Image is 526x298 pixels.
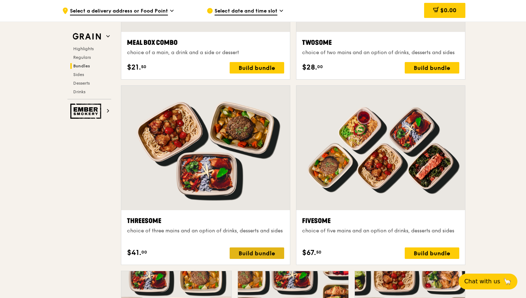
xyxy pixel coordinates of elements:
span: $21. [127,62,141,73]
div: Twosome [302,38,459,48]
div: Meal Box Combo [127,38,284,48]
span: 🦙 [503,277,512,286]
span: Select a delivery address or Food Point [70,8,168,15]
span: $41. [127,247,141,258]
button: Chat with us🦙 [459,274,517,289]
div: Build bundle [405,247,459,259]
div: Build bundle [230,62,284,74]
span: Bundles [73,63,90,68]
img: Grain web logo [70,30,103,43]
span: Regulars [73,55,91,60]
div: choice of a main, a drink and a side or dessert [127,49,284,56]
div: choice of three mains and an option of drinks, desserts and sides [127,227,284,235]
span: 50 [316,249,321,255]
div: Build bundle [230,247,284,259]
span: 00 [141,249,147,255]
span: Highlights [73,46,94,51]
div: Threesome [127,216,284,226]
img: Ember Smokery web logo [70,104,103,119]
div: choice of two mains and an option of drinks, desserts and sides [302,49,459,56]
span: Desserts [73,81,90,86]
span: Sides [73,72,84,77]
div: choice of five mains and an option of drinks, desserts and sides [302,227,459,235]
span: Chat with us [464,277,500,286]
span: 00 [317,64,323,70]
span: 50 [141,64,146,70]
div: Fivesome [302,216,459,226]
span: Select date and time slot [215,8,277,15]
span: $28. [302,62,317,73]
div: Build bundle [405,62,459,74]
span: $0.00 [440,7,456,14]
span: Drinks [73,89,85,94]
span: $67. [302,247,316,258]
